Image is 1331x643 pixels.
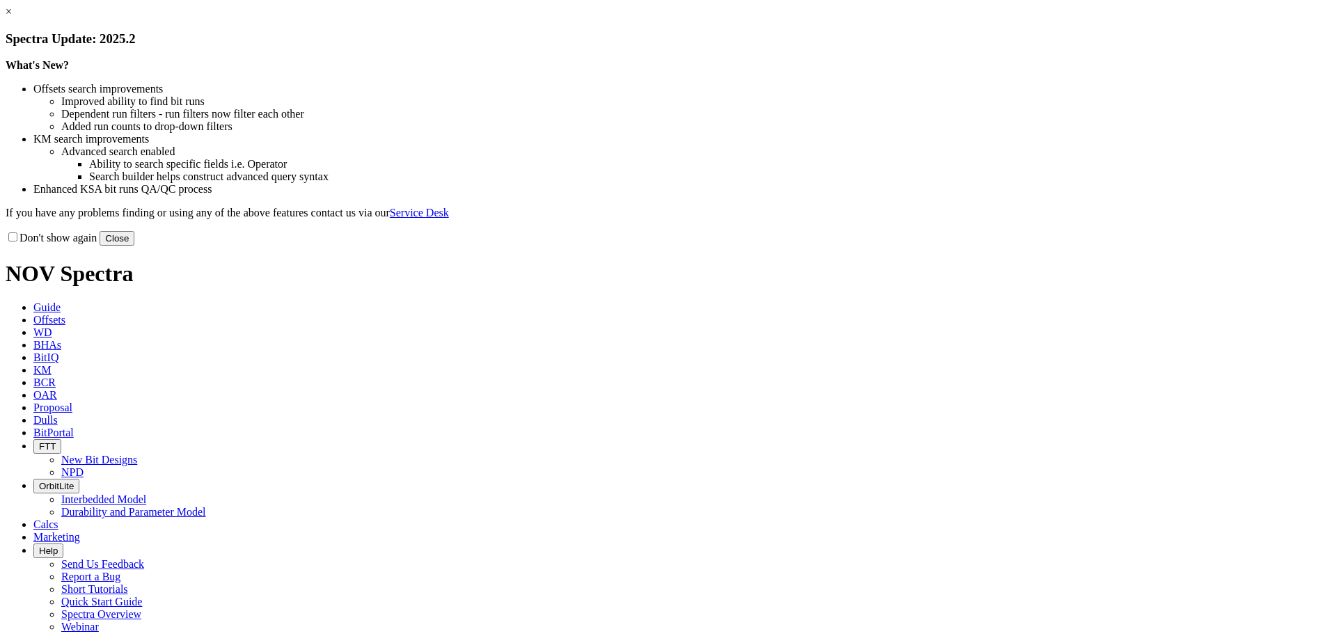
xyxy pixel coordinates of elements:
span: KM [33,364,52,376]
li: Dependent run filters - run filters now filter each other [61,108,1325,120]
li: Improved ability to find bit runs [61,95,1325,108]
span: Offsets [33,314,65,326]
li: Added run counts to drop-down filters [61,120,1325,133]
a: × [6,6,12,17]
a: Interbedded Model [61,493,146,505]
p: If you have any problems finding or using any of the above features contact us via our [6,207,1325,219]
span: BHAs [33,339,61,351]
span: Dulls [33,414,58,426]
span: OrbitLite [39,481,74,491]
strong: What's New? [6,59,69,71]
a: Durability and Parameter Model [61,506,206,518]
span: FTT [39,441,56,452]
a: Webinar [61,621,99,633]
h1: NOV Spectra [6,261,1325,287]
label: Don't show again [6,232,97,244]
li: Enhanced KSA bit runs QA/QC process [33,183,1325,196]
span: BCR [33,376,56,388]
a: Short Tutorials [61,583,128,595]
h3: Spectra Update: 2025.2 [6,31,1325,47]
li: Advanced search enabled [61,145,1325,158]
span: Proposal [33,402,72,413]
a: Service Desk [390,207,449,219]
a: Spectra Overview [61,608,141,620]
span: BitPortal [33,427,74,438]
li: KM search improvements [33,133,1325,145]
span: Help [39,546,58,556]
button: Close [100,231,134,246]
a: New Bit Designs [61,454,137,466]
a: Send Us Feedback [61,558,144,570]
span: Calcs [33,518,58,530]
span: Guide [33,301,61,313]
a: Report a Bug [61,571,120,582]
li: Offsets search improvements [33,83,1325,95]
span: OAR [33,389,57,401]
a: NPD [61,466,84,478]
span: Marketing [33,531,80,543]
li: Ability to search specific fields i.e. Operator [89,158,1325,170]
input: Don't show again [8,232,17,241]
li: Search builder helps construct advanced query syntax [89,170,1325,183]
a: Quick Start Guide [61,596,142,608]
span: WD [33,326,52,338]
span: BitIQ [33,351,58,363]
